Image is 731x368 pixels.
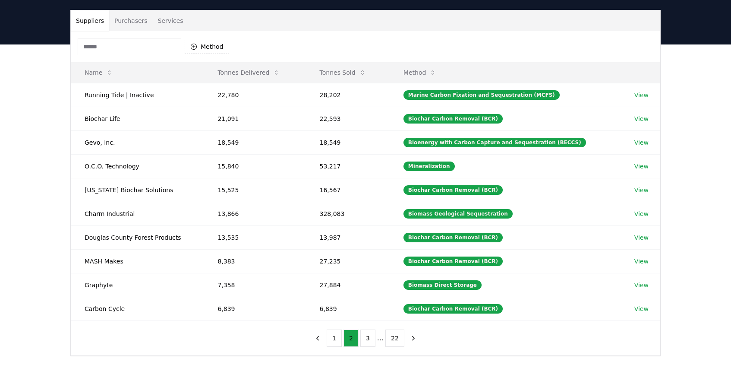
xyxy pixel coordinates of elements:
[204,178,306,202] td: 15,525
[403,114,503,124] div: Biochar Carbon Removal (BCR)
[71,154,204,178] td: O.C.O. Technology
[71,202,204,225] td: Charm Industrial
[403,138,586,147] div: Bioenergy with Carbon Capture and Sequestration (BECCS)
[634,281,649,289] a: View
[403,209,513,219] div: Biomass Geological Sequestration
[109,10,153,31] button: Purchasers
[71,83,204,107] td: Running Tide | Inactive
[204,154,306,178] td: 15,840
[71,273,204,297] td: Graphyte
[306,178,390,202] td: 16,567
[403,304,503,314] div: Biochar Carbon Removal (BCR)
[403,162,455,171] div: Mineralization
[403,257,503,266] div: Biochar Carbon Removal (BCR)
[71,297,204,320] td: Carbon Cycle
[204,273,306,297] td: 7,358
[204,107,306,130] td: 21,091
[343,330,359,347] button: 2
[78,64,120,81] button: Name
[634,91,649,99] a: View
[403,280,482,290] div: Biomass Direct Storage
[71,130,204,154] td: Gevo, Inc.
[306,297,390,320] td: 6,839
[634,186,649,194] a: View
[204,83,306,107] td: 22,780
[71,225,204,249] td: Douglas County Forest Products
[306,202,390,225] td: 328,083
[204,130,306,154] td: 18,549
[377,333,384,343] li: ...
[634,257,649,266] a: View
[306,130,390,154] td: 18,549
[403,233,503,242] div: Biochar Carbon Removal (BCR)
[306,273,390,297] td: 27,884
[71,249,204,273] td: MASH Makes
[406,330,421,347] button: next page
[634,209,649,218] a: View
[397,64,444,81] button: Method
[385,330,404,347] button: 22
[71,10,109,31] button: Suppliers
[306,249,390,273] td: 27,235
[403,185,503,195] div: Biochar Carbon Removal (BCR)
[310,330,325,347] button: previous page
[403,90,560,100] div: Marine Carbon Fixation and Sequestration (MCFS)
[360,330,375,347] button: 3
[306,83,390,107] td: 28,202
[204,249,306,273] td: 8,383
[204,225,306,249] td: 13,535
[327,330,342,347] button: 1
[211,64,287,81] button: Tonnes Delivered
[204,202,306,225] td: 13,866
[634,138,649,147] a: View
[306,154,390,178] td: 53,217
[634,162,649,171] a: View
[306,107,390,130] td: 22,593
[313,64,373,81] button: Tonnes Sold
[634,114,649,123] a: View
[634,233,649,242] a: View
[71,107,204,130] td: Biochar Life
[185,40,229,54] button: Method
[634,305,649,313] a: View
[71,178,204,202] td: [US_STATE] Biochar Solutions
[204,297,306,320] td: 6,839
[153,10,189,31] button: Services
[306,225,390,249] td: 13,987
